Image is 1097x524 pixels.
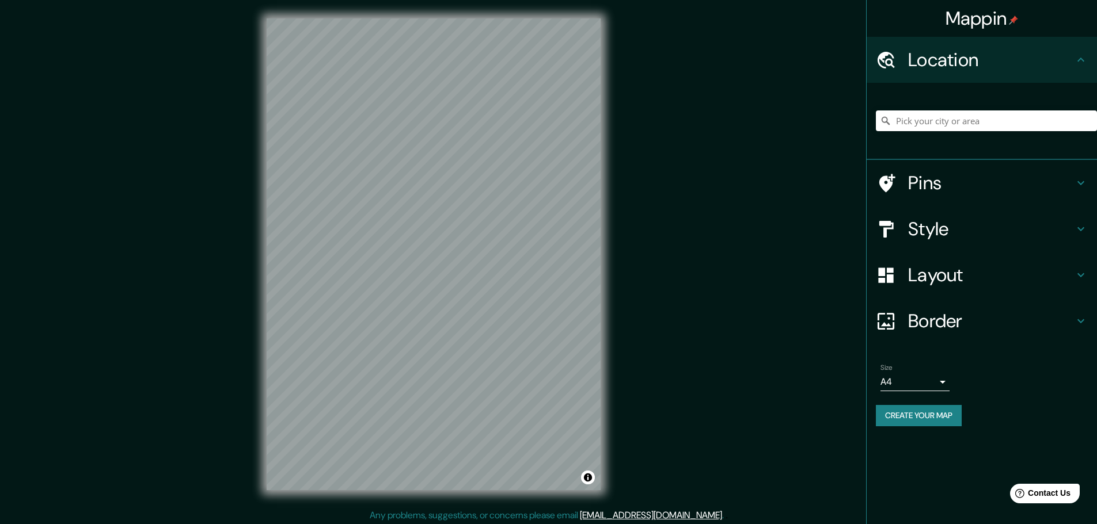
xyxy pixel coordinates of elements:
[370,508,724,522] p: Any problems, suggestions, or concerns please email .
[908,309,1074,332] h4: Border
[581,471,595,484] button: Toggle attribution
[880,363,893,373] label: Size
[908,171,1074,194] h4: Pins
[726,508,728,522] div: .
[867,160,1097,206] div: Pins
[1009,16,1018,25] img: pin-icon.png
[867,298,1097,344] div: Border
[946,7,1019,30] h4: Mappin
[867,252,1097,298] div: Layout
[908,217,1074,240] h4: Style
[867,37,1097,83] div: Location
[876,110,1097,131] input: Pick your city or area
[580,509,722,521] a: [EMAIL_ADDRESS][DOMAIN_NAME]
[724,508,726,522] div: .
[876,405,962,426] button: Create your map
[908,48,1074,71] h4: Location
[994,479,1084,511] iframe: Help widget launcher
[267,18,601,490] canvas: Map
[867,206,1097,252] div: Style
[880,373,950,391] div: A4
[908,263,1074,286] h4: Layout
